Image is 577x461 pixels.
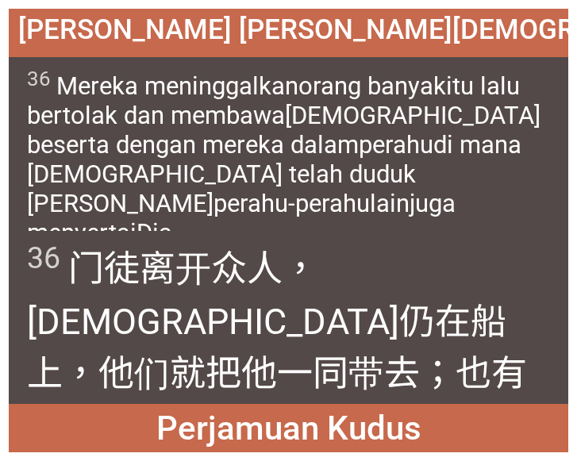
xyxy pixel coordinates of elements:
[27,248,527,448] wg2532: 门徒离开
[27,130,521,248] wg1722: perahu
[27,101,540,248] wg3880: [DEMOGRAPHIC_DATA] beserta dengan mereka dalam
[27,189,456,248] wg243: juga menyertai
[27,240,60,275] sup: 36
[27,67,550,248] span: Mereka meninggalkan
[137,218,179,248] wg3326: Dia.
[27,301,527,448] wg2424: 仍在船
[27,352,527,448] wg1722: ，他们就把他
[27,352,527,448] wg4143: 上
[27,130,521,248] wg4143: di mana [DEMOGRAPHIC_DATA] telah duduk [PERSON_NAME]
[27,71,540,248] wg863: orang banyak
[27,67,51,90] sup: 36
[27,189,456,248] wg2532: perahu-perahu
[27,189,456,248] wg4143: lain
[27,71,540,248] wg3793: itu lalu bertolak dan membawa
[27,352,527,448] wg846: 一同带去
[27,248,527,448] wg863: 众人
